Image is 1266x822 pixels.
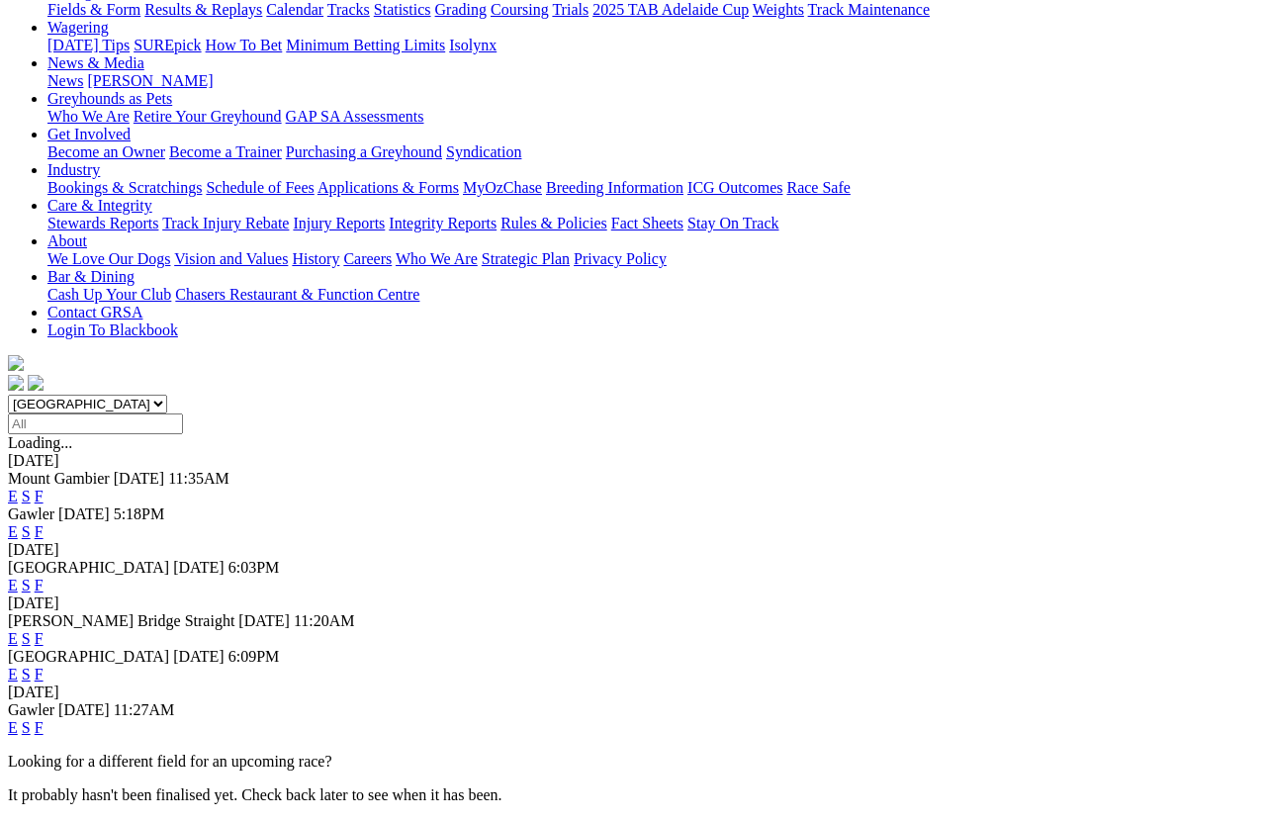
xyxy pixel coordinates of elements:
div: Industry [47,179,1258,197]
span: [DATE] [173,559,225,576]
a: Vision and Values [174,250,288,267]
a: Breeding Information [546,179,683,196]
a: S [22,488,31,504]
a: E [8,630,18,647]
a: S [22,577,31,594]
a: Stewards Reports [47,215,158,231]
a: E [8,666,18,683]
a: Coursing [491,1,549,18]
a: Bar & Dining [47,268,135,285]
a: Race Safe [786,179,850,196]
a: Industry [47,161,100,178]
a: Results & Replays [144,1,262,18]
span: [DATE] [173,648,225,665]
a: We Love Our Dogs [47,250,170,267]
a: Login To Blackbook [47,321,178,338]
a: Applications & Forms [317,179,459,196]
a: Become an Owner [47,143,165,160]
a: Statistics [374,1,431,18]
div: [DATE] [8,684,1258,701]
a: 2025 TAB Adelaide Cup [592,1,749,18]
a: S [22,523,31,540]
a: Contact GRSA [47,304,142,320]
a: Cash Up Your Club [47,286,171,303]
a: F [35,488,44,504]
a: E [8,577,18,594]
a: E [8,719,18,736]
div: Bar & Dining [47,286,1258,304]
span: Loading... [8,434,72,451]
a: Bookings & Scratchings [47,179,202,196]
a: F [35,577,44,594]
a: Weights [753,1,804,18]
a: Who We Are [396,250,478,267]
span: 6:03PM [228,559,280,576]
span: [GEOGRAPHIC_DATA] [8,648,169,665]
div: Wagering [47,37,1258,54]
div: Racing [47,1,1258,19]
span: 5:18PM [114,505,165,522]
span: 11:35AM [168,470,229,487]
span: 6:09PM [228,648,280,665]
a: S [22,719,31,736]
img: twitter.svg [28,375,44,391]
a: Strategic Plan [482,250,570,267]
input: Select date [8,413,183,434]
a: Chasers Restaurant & Function Centre [175,286,419,303]
a: ICG Outcomes [687,179,782,196]
a: Track Injury Rebate [162,215,289,231]
a: F [35,523,44,540]
a: Isolynx [449,37,497,53]
a: [PERSON_NAME] [87,72,213,89]
a: Syndication [446,143,521,160]
a: Care & Integrity [47,197,152,214]
a: News & Media [47,54,144,71]
a: Minimum Betting Limits [286,37,445,53]
a: MyOzChase [463,179,542,196]
a: About [47,232,87,249]
span: [GEOGRAPHIC_DATA] [8,559,169,576]
div: News & Media [47,72,1258,90]
a: Become a Trainer [169,143,282,160]
a: News [47,72,83,89]
div: [DATE] [8,594,1258,612]
div: About [47,250,1258,268]
img: logo-grsa-white.png [8,355,24,371]
a: E [8,523,18,540]
a: Rules & Policies [500,215,607,231]
a: Who We Are [47,108,130,125]
a: F [35,666,44,683]
div: Get Involved [47,143,1258,161]
span: [DATE] [114,470,165,487]
a: Stay On Track [687,215,778,231]
a: S [22,666,31,683]
a: E [8,488,18,504]
span: [DATE] [58,701,110,718]
a: F [35,630,44,647]
a: Grading [435,1,487,18]
a: How To Bet [206,37,283,53]
a: Fields & Form [47,1,140,18]
div: [DATE] [8,452,1258,470]
img: facebook.svg [8,375,24,391]
span: [DATE] [238,612,290,629]
a: Injury Reports [293,215,385,231]
a: S [22,630,31,647]
span: Gawler [8,701,54,718]
div: [DATE] [8,541,1258,559]
a: History [292,250,339,267]
a: Purchasing a Greyhound [286,143,442,160]
a: [DATE] Tips [47,37,130,53]
div: Greyhounds as Pets [47,108,1258,126]
span: 11:27AM [114,701,175,718]
a: Greyhounds as Pets [47,90,172,107]
a: Privacy Policy [574,250,667,267]
span: [PERSON_NAME] Bridge Straight [8,612,234,629]
a: Fact Sheets [611,215,683,231]
span: [DATE] [58,505,110,522]
a: Retire Your Greyhound [134,108,282,125]
a: Get Involved [47,126,131,142]
div: Care & Integrity [47,215,1258,232]
span: 11:20AM [294,612,355,629]
span: Gawler [8,505,54,522]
